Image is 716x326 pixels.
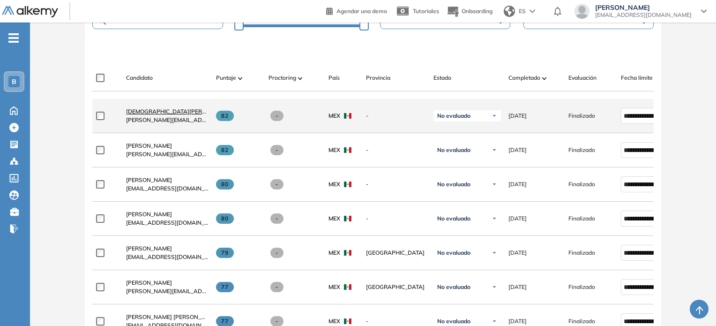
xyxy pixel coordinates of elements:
span: Evaluación [568,74,597,82]
span: MEX [328,249,340,257]
a: Agendar una demo [326,5,387,16]
span: Candidato [126,74,153,82]
span: - [366,180,426,189]
span: [EMAIL_ADDRESS][DOMAIN_NAME] [126,184,209,193]
span: Fecha límite [621,74,653,82]
span: Completado [508,74,540,82]
span: 77 [216,282,234,292]
span: [DEMOGRAPHIC_DATA][PERSON_NAME] [126,108,235,115]
span: No evaluado [437,146,470,154]
span: 82 [216,111,234,121]
span: - [270,213,284,224]
span: ES [519,7,526,15]
span: [PERSON_NAME][EMAIL_ADDRESS][DOMAIN_NAME] [126,116,209,124]
span: [GEOGRAPHIC_DATA] [366,249,426,257]
span: [PERSON_NAME] [126,211,172,218]
span: [PERSON_NAME] [126,142,172,149]
a: [DEMOGRAPHIC_DATA][PERSON_NAME] [126,107,209,116]
a: [PERSON_NAME] [126,176,209,184]
span: - [270,248,284,258]
span: [EMAIL_ADDRESS][DOMAIN_NAME] [126,219,209,227]
span: Estado [433,74,451,82]
span: Tutoriales [413,8,439,15]
span: [DATE] [508,283,527,291]
span: [PERSON_NAME] [126,176,172,183]
span: [DATE] [508,146,527,154]
a: [PERSON_NAME] [126,244,209,253]
a: [PERSON_NAME] [126,210,209,219]
span: País [328,74,340,82]
span: [PERSON_NAME] [126,245,172,252]
span: - [366,112,426,120]
span: - [270,111,284,121]
span: Finalizado [568,112,595,120]
span: No evaluado [437,318,470,325]
span: Finalizado [568,146,595,154]
img: MEX [344,147,351,153]
img: Ícono de flecha [492,216,497,221]
img: MEX [344,182,351,187]
span: No evaluado [437,112,470,120]
span: [PERSON_NAME][EMAIL_ADDRESS][DOMAIN_NAME] [126,287,209,296]
span: Provincia [366,74,390,82]
span: MEX [328,146,340,154]
span: Finalizado [568,283,595,291]
img: MEX [344,113,351,119]
img: Ícono de flecha [492,284,497,290]
span: MEX [328,214,340,223]
span: MEX [328,283,340,291]
i: - [8,37,19,39]
span: Finalizado [568,317,595,326]
span: [DATE] [508,214,527,223]
button: Onboarding [447,1,492,22]
img: MEX [344,216,351,221]
span: [PERSON_NAME][EMAIL_ADDRESS][PERSON_NAME][DOMAIN_NAME] [126,150,209,159]
span: MEX [328,317,340,326]
span: [GEOGRAPHIC_DATA] [366,283,426,291]
span: No evaluado [437,215,470,222]
span: 80 [216,213,234,224]
span: Puntaje [216,74,236,82]
img: Logo [2,6,58,18]
span: [EMAIL_ADDRESS][DOMAIN_NAME] [595,11,692,19]
span: No evaluado [437,249,470,257]
img: arrow [530,9,535,13]
a: [PERSON_NAME] [126,142,209,150]
img: MEX [344,250,351,256]
span: No evaluado [437,181,470,188]
span: B [12,78,16,85]
img: [missing "en.ARROW_ALT" translation] [298,77,303,80]
img: Ícono de flecha [492,113,497,119]
span: Finalizado [568,214,595,223]
span: Agendar una demo [336,8,387,15]
span: 79 [216,248,234,258]
span: [DATE] [508,317,527,326]
img: MEX [344,284,351,290]
a: [PERSON_NAME] [126,279,209,287]
a: [PERSON_NAME] [PERSON_NAME] [126,313,209,321]
img: Ícono de flecha [492,182,497,187]
span: [PERSON_NAME] [126,279,172,286]
span: - [366,214,426,223]
span: [PERSON_NAME] [PERSON_NAME] [126,313,219,320]
img: MEX [344,318,351,324]
span: - [270,282,284,292]
img: [missing "en.ARROW_ALT" translation] [542,77,547,80]
span: MEX [328,180,340,189]
span: [DATE] [508,249,527,257]
img: Ícono de flecha [492,147,497,153]
span: Onboarding [462,8,492,15]
img: Ícono de flecha [492,250,497,256]
span: [EMAIL_ADDRESS][DOMAIN_NAME] [126,253,209,261]
span: No evaluado [437,283,470,291]
img: [missing "en.ARROW_ALT" translation] [238,77,243,80]
span: Proctoring [268,74,296,82]
span: 82 [216,145,234,155]
span: - [366,146,426,154]
span: [DATE] [508,112,527,120]
span: - [366,317,426,326]
span: - [270,145,284,155]
span: Finalizado [568,180,595,189]
span: [PERSON_NAME] [595,4,692,11]
span: [DATE] [508,180,527,189]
